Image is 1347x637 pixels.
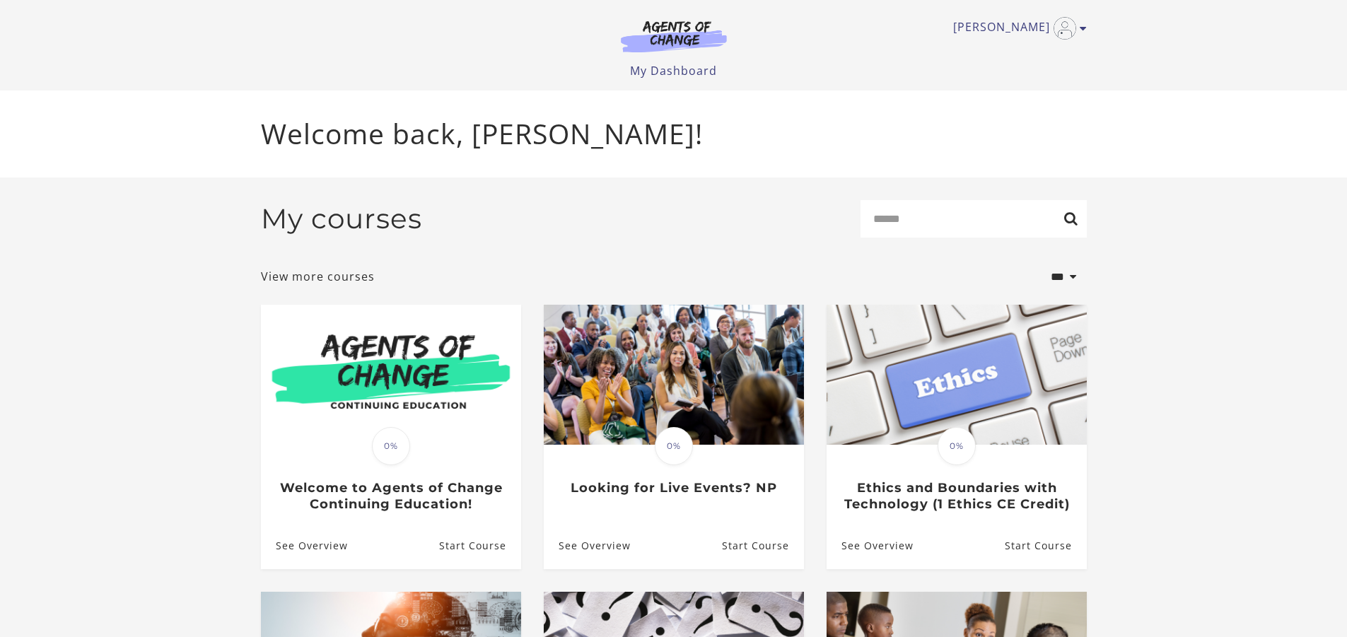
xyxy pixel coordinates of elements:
[630,63,717,78] a: My Dashboard
[953,17,1080,40] a: Toggle menu
[261,268,375,285] a: View more courses
[938,427,976,465] span: 0%
[655,427,693,465] span: 0%
[372,427,410,465] span: 0%
[276,480,506,512] h3: Welcome to Agents of Change Continuing Education!
[841,480,1071,512] h3: Ethics and Boundaries with Technology (1 Ethics CE Credit)
[1004,523,1086,569] a: Ethics and Boundaries with Technology (1 Ethics CE Credit): Resume Course
[261,523,348,569] a: Welcome to Agents of Change Continuing Education!: See Overview
[827,523,914,569] a: Ethics and Boundaries with Technology (1 Ethics CE Credit): See Overview
[559,480,788,496] h3: Looking for Live Events? NP
[261,113,1087,155] p: Welcome back, [PERSON_NAME]!
[606,20,742,52] img: Agents of Change Logo
[438,523,520,569] a: Welcome to Agents of Change Continuing Education!: Resume Course
[544,523,631,569] a: Looking for Live Events? NP: See Overview
[721,523,803,569] a: Looking for Live Events? NP: Resume Course
[261,202,422,235] h2: My courses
